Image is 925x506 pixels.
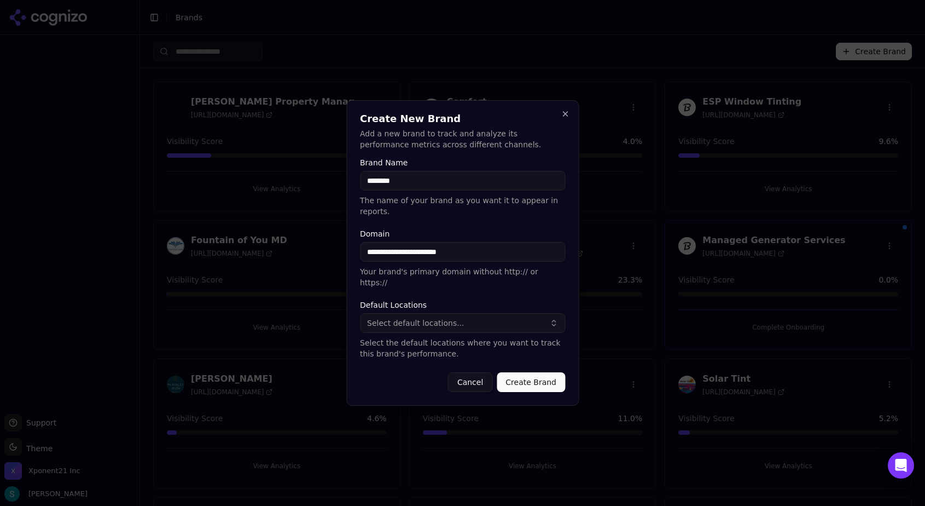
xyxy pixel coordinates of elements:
[360,337,565,359] p: Select the default locations where you want to track this brand's performance.
[360,159,565,166] label: Brand Name
[448,372,492,392] button: Cancel
[360,128,565,150] p: Add a new brand to track and analyze its performance metrics across different channels.
[360,114,565,124] h2: Create New Brand
[360,230,565,238] label: Domain
[367,318,464,329] span: Select default locations...
[360,195,565,217] p: The name of your brand as you want it to appear in reports.
[360,301,565,309] label: Default Locations
[497,372,565,392] button: Create Brand
[360,266,565,288] p: Your brand's primary domain without http:// or https://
